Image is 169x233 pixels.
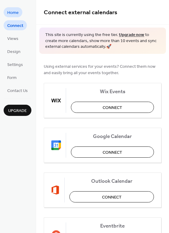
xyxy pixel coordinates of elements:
[51,96,61,105] img: wix
[44,7,117,18] span: Connect external calendars
[7,88,28,94] span: Contact Us
[7,36,18,42] span: Views
[51,185,59,195] img: outlook
[7,23,23,29] span: Connect
[103,104,122,111] span: Connect
[4,20,27,30] a: Connect
[103,149,122,156] span: Connect
[4,7,22,17] a: Home
[45,32,160,50] span: This site is currently using the free tier. to create more calendars, show more than 10 events an...
[71,146,154,158] button: Connect
[51,140,61,150] img: google
[7,49,21,55] span: Design
[4,33,22,43] a: Views
[4,85,31,95] a: Contact Us
[102,194,122,200] span: Connect
[7,75,17,81] span: Form
[71,88,154,95] span: Wix Events
[4,105,31,116] button: Upgrade
[71,133,154,139] span: Google Calendar
[119,31,144,39] a: Upgrade now
[8,108,27,114] span: Upgrade
[69,191,154,202] button: Connect
[7,10,19,16] span: Home
[44,63,161,76] span: Using external services for your events? Connect them now and easily bring all your events together.
[71,102,154,113] button: Connect
[71,223,154,229] span: Eventbrite
[4,72,20,82] a: Form
[7,62,23,68] span: Settings
[4,46,24,56] a: Design
[4,59,27,69] a: Settings
[69,178,154,184] span: Outlook Calendar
